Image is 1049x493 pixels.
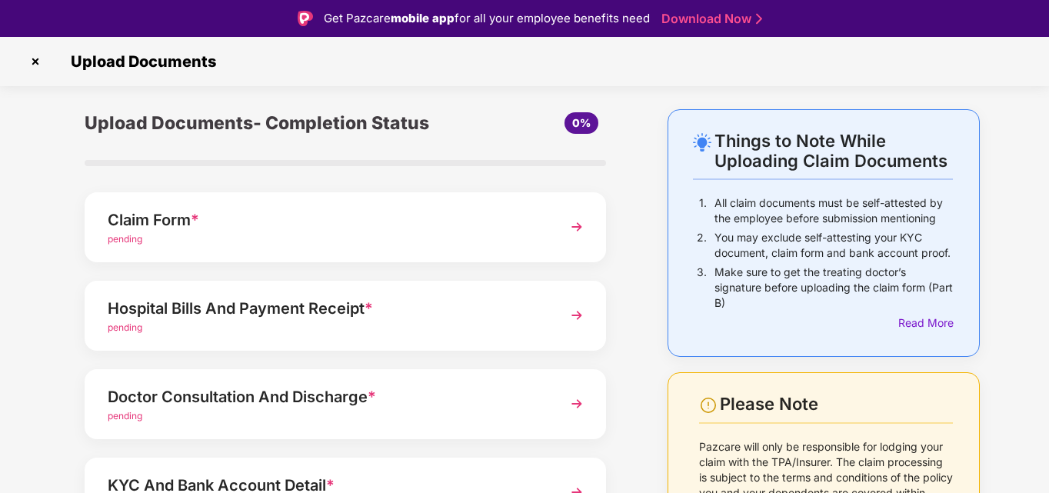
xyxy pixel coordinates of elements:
img: Stroke [756,11,762,27]
span: 0% [572,116,591,129]
p: Make sure to get the treating doctor’s signature before uploading the claim form (Part B) [714,265,953,311]
p: 1. [699,195,707,226]
div: Read More [898,315,953,331]
span: pending [108,321,142,333]
a: Download Now [661,11,758,27]
img: svg+xml;base64,PHN2ZyBpZD0iTmV4dCIgeG1sbnM9Imh0dHA6Ly93d3cudzMub3JnLzIwMDAvc3ZnIiB3aWR0aD0iMzYiIG... [563,213,591,241]
div: Things to Note While Uploading Claim Documents [714,131,953,171]
strong: mobile app [391,11,455,25]
img: svg+xml;base64,PHN2ZyB4bWxucz0iaHR0cDovL3d3dy53My5vcmcvMjAwMC9zdmciIHdpZHRoPSIyNC4wOTMiIGhlaWdodD... [693,133,711,152]
img: svg+xml;base64,PHN2ZyBpZD0iQ3Jvc3MtMzJ4MzIiIHhtbG5zPSJodHRwOi8vd3d3LnczLm9yZy8yMDAwL3N2ZyIgd2lkdG... [23,49,48,74]
div: Hospital Bills And Payment Receipt [108,296,543,321]
span: pending [108,233,142,245]
div: Get Pazcare for all your employee benefits need [324,9,650,28]
div: Doctor Consultation And Discharge [108,385,543,409]
div: Claim Form [108,208,543,232]
p: 2. [697,230,707,261]
img: svg+xml;base64,PHN2ZyBpZD0iV2FybmluZ18tXzI0eDI0IiBkYXRhLW5hbWU9Ildhcm5pbmcgLSAyNHgyNCIgeG1sbnM9Im... [699,396,718,415]
img: svg+xml;base64,PHN2ZyBpZD0iTmV4dCIgeG1sbnM9Imh0dHA6Ly93d3cudzMub3JnLzIwMDAvc3ZnIiB3aWR0aD0iMzYiIG... [563,390,591,418]
p: 3. [697,265,707,311]
span: Upload Documents [55,52,224,71]
img: Logo [298,11,313,26]
div: Please Note [720,394,953,415]
p: All claim documents must be self-attested by the employee before submission mentioning [714,195,953,226]
span: pending [108,410,142,421]
div: Upload Documents- Completion Status [85,109,432,137]
p: You may exclude self-attesting your KYC document, claim form and bank account proof. [714,230,953,261]
img: svg+xml;base64,PHN2ZyBpZD0iTmV4dCIgeG1sbnM9Imh0dHA6Ly93d3cudzMub3JnLzIwMDAvc3ZnIiB3aWR0aD0iMzYiIG... [563,301,591,329]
